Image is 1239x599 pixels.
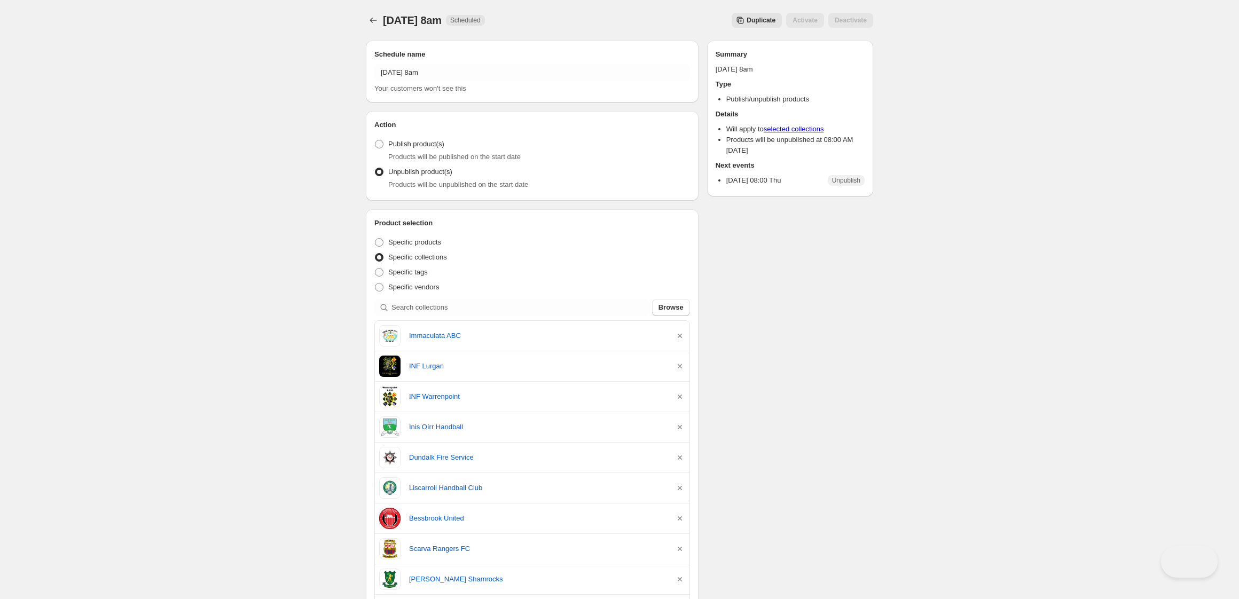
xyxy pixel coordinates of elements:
[832,176,860,185] span: Unpublish
[388,268,428,276] span: Specific tags
[409,452,666,463] a: Dundalk Fire Service
[747,16,775,25] span: Duplicate
[374,218,690,228] h2: Product selection
[732,13,782,28] button: Secondary action label
[388,168,452,176] span: Unpublish product(s)
[716,160,865,171] h2: Next events
[388,238,441,246] span: Specific products
[409,361,666,372] a: INF Lurgan
[409,574,666,585] a: [PERSON_NAME] Shamrocks
[409,422,666,432] a: Inis Oírr Handball
[388,180,528,188] span: Products will be unpublished on the start date
[388,140,444,148] span: Publish product(s)
[716,64,865,75] p: [DATE] 8am
[652,299,690,316] button: Browse
[374,84,466,92] span: Your customers won't see this
[726,135,865,156] li: Products will be unpublished at 08:00 AM [DATE]
[366,13,381,28] button: Schedules
[726,124,865,135] li: Will apply to
[388,153,521,161] span: Products will be published on the start date
[391,299,650,316] input: Search collections
[716,79,865,90] h2: Type
[450,16,481,25] span: Scheduled
[383,14,442,26] span: [DATE] 8am
[726,175,781,186] p: [DATE] 08:00 Thu
[716,109,865,120] h2: Details
[658,302,684,313] span: Browse
[388,283,439,291] span: Specific vendors
[409,543,666,554] a: Scarva Rangers FC
[409,483,666,493] a: Liscarroll Handball Club
[409,513,666,524] a: Bessbrook United
[726,94,865,105] li: Publish/unpublish products
[409,391,666,402] a: INF Warrenpoint
[374,120,690,130] h2: Action
[1161,546,1218,578] iframe: Help Scout Beacon - Open
[374,49,690,60] h2: Schedule name
[764,125,824,133] a: selected collections
[1052,387,1224,546] iframe: Help Scout Beacon - Messages and Notifications
[716,49,865,60] h2: Summary
[409,330,666,341] a: Immaculata ABC
[388,253,447,261] span: Specific collections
